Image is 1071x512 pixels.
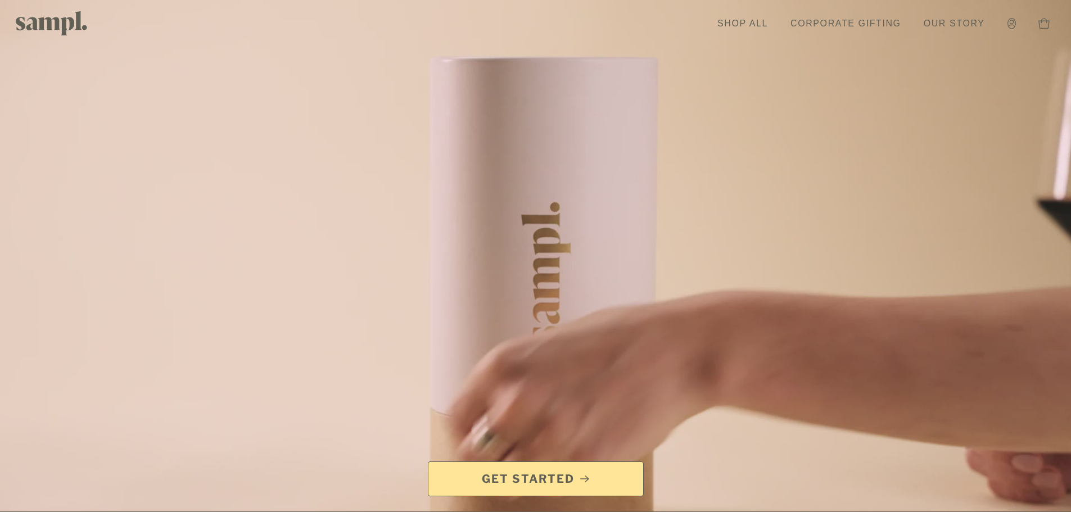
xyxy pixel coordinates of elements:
[482,471,575,487] span: Get Started
[712,11,774,36] a: Shop All
[16,11,88,35] img: Sampl logo
[785,11,907,36] a: Corporate Gifting
[918,11,991,36] a: Our Story
[428,461,644,496] a: Get Started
